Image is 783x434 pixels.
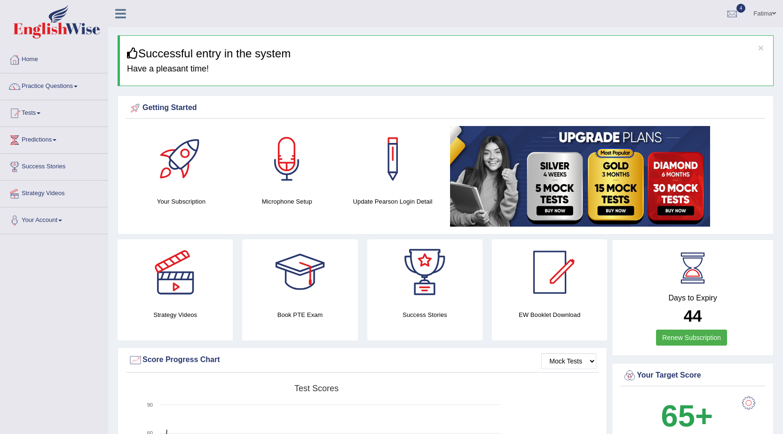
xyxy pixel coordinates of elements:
b: 65+ [661,399,713,433]
text: 90 [147,402,153,408]
h3: Successful entry in the system [127,47,766,60]
h4: Success Stories [367,310,482,320]
div: Getting Started [128,101,763,115]
h4: Microphone Setup [239,197,335,206]
img: small5.jpg [450,126,710,227]
a: Home [0,47,108,70]
span: 4 [736,4,746,13]
a: Strategy Videos [0,181,108,204]
a: Your Account [0,207,108,231]
h4: Update Pearson Login Detail [345,197,441,206]
h4: Days to Expiry [623,294,763,302]
a: Success Stories [0,154,108,177]
h4: Your Subscription [133,197,229,206]
h4: EW Booklet Download [492,310,607,320]
a: Tests [0,100,108,124]
a: Practice Questions [0,73,108,97]
h4: Book PTE Exam [242,310,357,320]
h4: Have a pleasant time! [127,64,766,74]
a: Renew Subscription [656,330,727,346]
button: × [758,43,764,53]
div: Score Progress Chart [128,353,596,367]
a: Predictions [0,127,108,150]
tspan: Test scores [294,384,339,393]
b: 44 [684,307,702,325]
div: Your Target Score [623,369,763,383]
h4: Strategy Videos [118,310,233,320]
